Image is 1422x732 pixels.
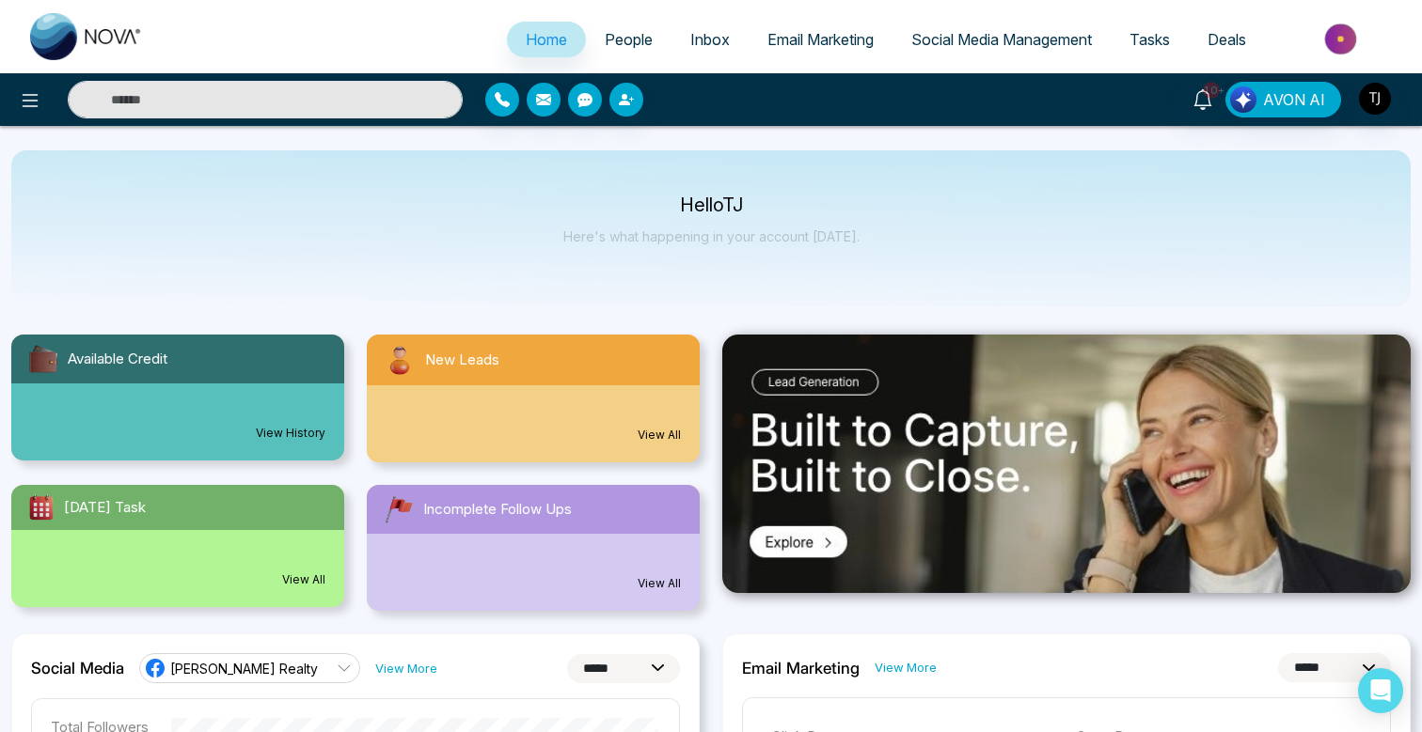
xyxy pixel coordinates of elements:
[605,30,653,49] span: People
[526,30,567,49] span: Home
[742,659,860,677] h2: Email Marketing
[563,228,860,244] p: Here's what happening in your account [DATE].
[355,335,711,462] a: New LeadsView All
[638,427,681,444] a: View All
[1111,22,1189,57] a: Tasks
[767,30,874,49] span: Email Marketing
[722,335,1411,593] img: .
[68,349,167,370] span: Available Credit
[638,575,681,592] a: View All
[1274,18,1411,60] img: Market-place.gif
[1225,82,1341,117] button: AVON AI
[31,659,124,677] h2: Social Media
[586,22,671,57] a: People
[671,22,749,57] a: Inbox
[26,492,56,522] img: todayTask.svg
[749,22,893,57] a: Email Marketing
[64,497,146,519] span: [DATE] Task
[690,30,730,49] span: Inbox
[1203,82,1220,99] span: 10+
[1189,22,1265,57] a: Deals
[30,13,143,60] img: Nova CRM Logo
[382,492,416,526] img: followUps.svg
[1230,86,1256,113] img: Lead Flow
[1180,82,1225,115] a: 10+
[875,659,937,677] a: View More
[1130,30,1170,49] span: Tasks
[1208,30,1246,49] span: Deals
[893,22,1111,57] a: Social Media Management
[256,425,325,442] a: View History
[507,22,586,57] a: Home
[423,499,572,521] span: Incomplete Follow Ups
[375,660,437,677] a: View More
[1359,83,1391,115] img: User Avatar
[355,485,711,611] a: Incomplete Follow UpsView All
[911,30,1092,49] span: Social Media Management
[170,660,318,677] span: [PERSON_NAME] Realty
[1358,668,1403,713] div: Open Intercom Messenger
[425,350,499,371] span: New Leads
[1263,88,1325,111] span: AVON AI
[26,342,60,376] img: availableCredit.svg
[563,197,860,213] p: Hello TJ
[282,571,325,588] a: View All
[382,342,418,378] img: newLeads.svg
